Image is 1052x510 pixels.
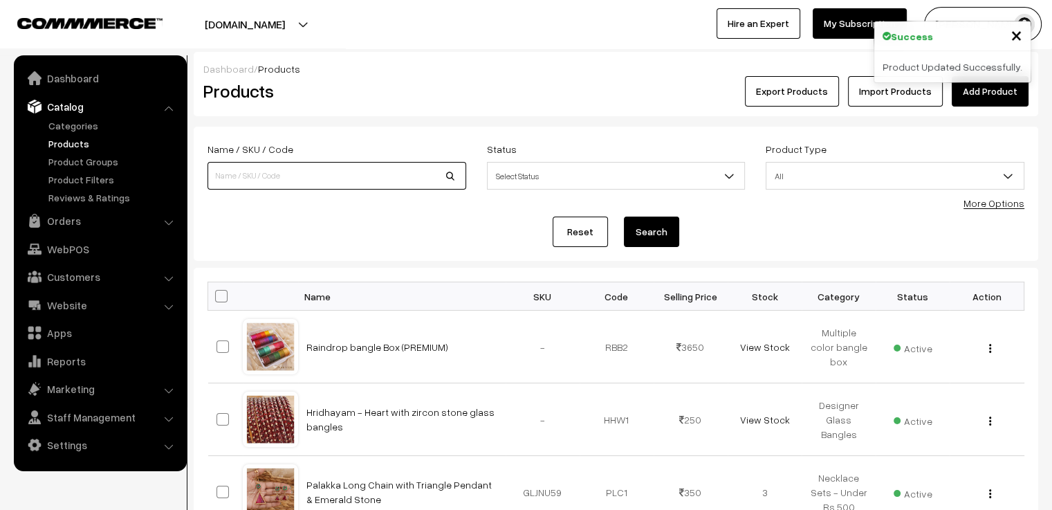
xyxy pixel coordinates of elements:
[739,414,789,426] a: View Stock
[306,341,448,353] a: Raindrop bangle Box (PREMIUM)
[952,76,1028,107] a: Add Product
[963,197,1024,209] a: More Options
[17,66,182,91] a: Dashboard
[876,282,950,311] th: Status
[950,282,1024,311] th: Action
[848,76,943,107] a: Import Products
[17,376,182,401] a: Marketing
[580,383,654,456] td: HHW1
[766,142,827,156] label: Product Type
[45,154,182,169] a: Product Groups
[203,80,465,102] h2: Products
[487,142,517,156] label: Status
[487,162,746,190] span: Select Status
[728,282,802,311] th: Stock
[580,282,654,311] th: Code
[506,311,580,383] td: -
[258,63,300,75] span: Products
[813,8,907,39] a: My Subscription
[506,282,580,311] th: SKU
[17,208,182,233] a: Orders
[17,237,182,262] a: WebPOS
[989,489,991,498] img: Menu
[17,14,138,30] a: COMMMERCE
[45,136,182,151] a: Products
[17,432,182,457] a: Settings
[802,383,876,456] td: Designer Glass Bangles
[17,94,182,119] a: Catalog
[766,164,1024,188] span: All
[802,282,876,311] th: Category
[1011,24,1022,45] button: Close
[207,162,466,190] input: Name / SKU / Code
[306,479,492,505] a: Palakka Long Chain with Triangle Pendant & Emerald Stone
[924,7,1042,42] button: [PERSON_NAME] C
[894,410,932,428] span: Active
[203,63,254,75] a: Dashboard
[894,338,932,356] span: Active
[717,8,800,39] a: Hire an Expert
[45,190,182,205] a: Reviews & Ratings
[654,311,728,383] td: 3650
[488,164,745,188] span: Select Status
[45,118,182,133] a: Categories
[203,62,1028,76] div: /
[17,293,182,318] a: Website
[207,142,293,156] label: Name / SKU / Code
[156,7,333,42] button: [DOMAIN_NAME]
[989,344,991,353] img: Menu
[894,483,932,501] span: Active
[654,383,728,456] td: 250
[802,311,876,383] td: Multiple color bangle box
[580,311,654,383] td: RBB2
[298,282,506,311] th: Name
[17,18,163,28] img: COMMMERCE
[506,383,580,456] td: -
[766,162,1024,190] span: All
[989,417,991,426] img: Menu
[17,320,182,345] a: Apps
[1014,14,1035,35] img: user
[654,282,728,311] th: Selling Price
[17,405,182,430] a: Staff Management
[745,76,839,107] button: Export Products
[306,406,495,432] a: Hridhayam - Heart with zircon stone glass bangles
[553,217,608,247] a: Reset
[624,217,679,247] button: Search
[17,264,182,289] a: Customers
[739,341,789,353] a: View Stock
[17,349,182,374] a: Reports
[1011,21,1022,47] span: ×
[891,29,933,44] strong: Success
[874,51,1031,82] div: Product Updated Successfully.
[45,172,182,187] a: Product Filters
